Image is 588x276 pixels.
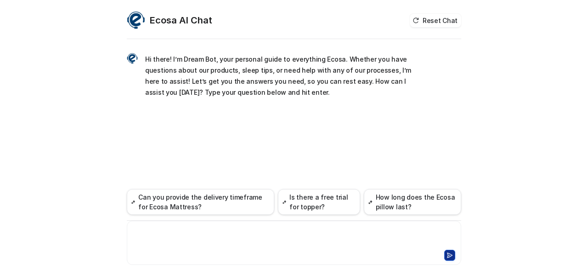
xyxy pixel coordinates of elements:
img: Widget [127,11,145,29]
img: Widget [127,53,138,64]
button: Can you provide the delivery timeframe for Ecosa Mattress? [127,189,274,215]
h2: Ecosa AI Chat [150,14,212,27]
button: Is there a free trial for topper? [278,189,360,215]
button: How long does the Ecosa pillow last? [364,189,461,215]
p: Hi there! I’m Dream Bot, your personal guide to everything Ecosa. Whether you have questions abou... [145,54,414,98]
button: Reset Chat [410,14,461,27]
